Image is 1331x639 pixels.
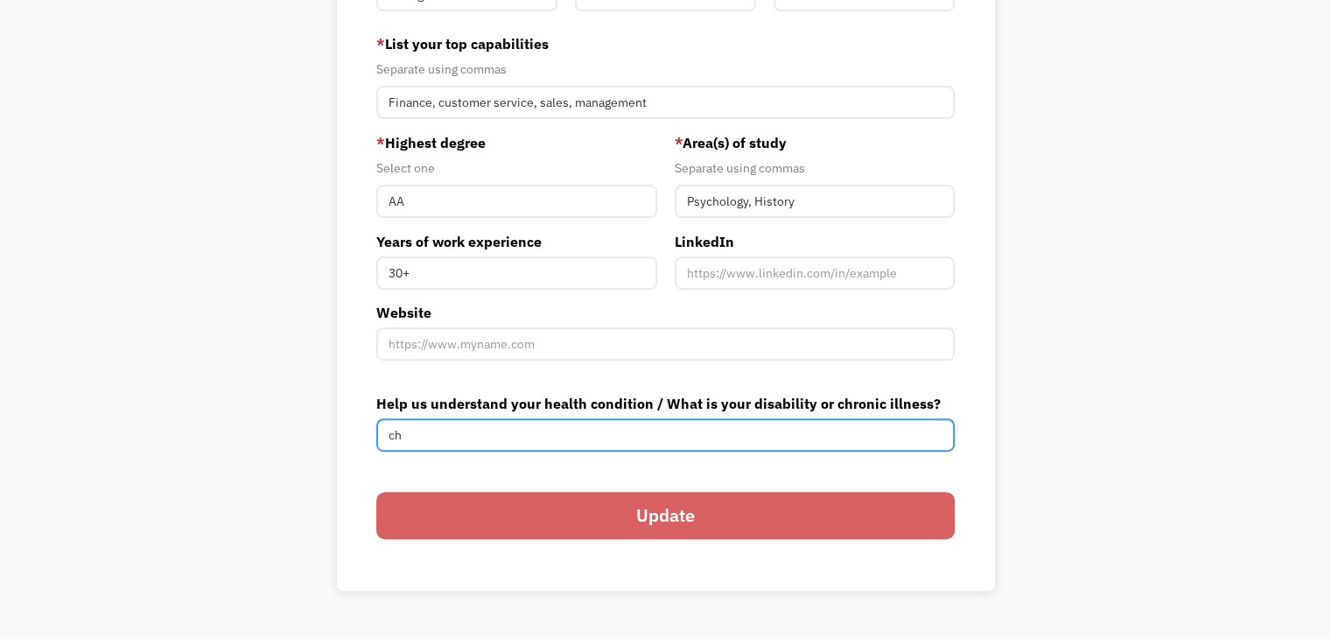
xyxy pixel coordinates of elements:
div: Separate using commas [376,59,955,80]
label: LinkedIn [675,231,955,252]
input: Videography, photography, accounting [376,86,955,119]
div: Separate using commas [675,158,955,179]
label: Website [376,302,955,323]
label: Years of work experience [376,231,656,252]
input: https://www.linkedin.com/in/example [675,256,955,290]
label: List your top capabilities [376,33,955,54]
input: Anthropology, Education [675,185,955,218]
div: Select one [376,158,656,179]
input: Deafness, Depression, Diabetes [376,418,955,452]
input: https://www.myname.com [376,327,955,361]
label: Highest degree [376,132,656,153]
input: 5-10 [376,256,656,290]
label: Area(s) of study [675,132,955,153]
label: Help us understand your health condition / What is your disability or chronic illness? [376,393,955,414]
input: Masters [376,185,656,218]
input: Update [376,492,955,538]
